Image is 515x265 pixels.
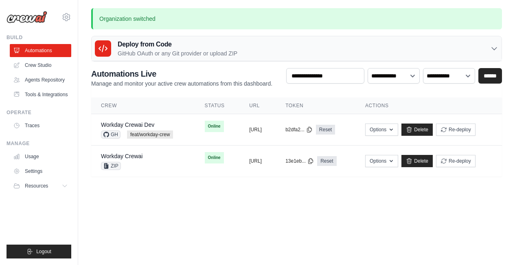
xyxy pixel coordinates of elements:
[101,153,142,159] a: Workday Crewai
[285,158,314,164] button: 13e1eb...
[91,79,272,88] p: Manage and monitor your active crew automations from this dashboard.
[205,152,224,163] span: Online
[365,124,398,136] button: Options
[436,124,476,136] button: Re-deploy
[205,121,224,132] span: Online
[355,97,502,114] th: Actions
[7,245,71,258] button: Logout
[101,121,154,128] a: Workday Crewai Dev
[101,162,121,170] span: ZIP
[239,97,276,114] th: URL
[401,155,433,167] a: Delete
[365,155,398,167] button: Options
[36,248,51,255] span: Logout
[436,155,476,167] button: Re-deploy
[10,44,71,57] a: Automations
[7,34,71,41] div: Build
[285,126,313,133] button: b2dfa2...
[7,11,47,23] img: Logo
[25,183,48,189] span: Resources
[316,125,335,135] a: Reset
[118,40,237,49] h3: Deploy from Code
[10,179,71,192] button: Resources
[118,49,237,57] p: GitHub OAuth or any Git provider or upload ZIP
[7,140,71,147] div: Manage
[10,59,71,72] a: Crew Studio
[91,68,272,79] h2: Automations Live
[101,130,121,139] span: GH
[127,130,173,139] span: feat/workday-crew
[10,73,71,86] a: Agents Repository
[10,150,71,163] a: Usage
[91,97,195,114] th: Crew
[7,109,71,116] div: Operate
[317,156,336,166] a: Reset
[276,97,355,114] th: Token
[195,97,240,114] th: Status
[401,124,433,136] a: Delete
[91,8,502,29] p: Organization switched
[10,88,71,101] a: Tools & Integrations
[10,165,71,178] a: Settings
[10,119,71,132] a: Traces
